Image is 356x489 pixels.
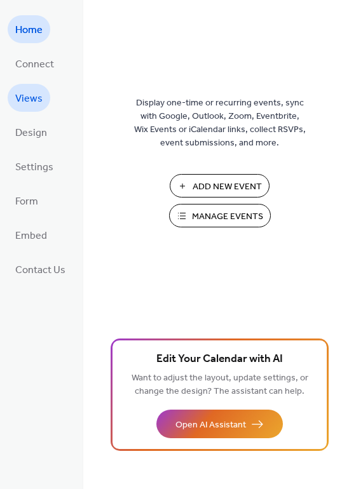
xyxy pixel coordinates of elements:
span: Display one-time or recurring events, sync with Google, Outlook, Zoom, Eventbrite, Wix Events or ... [134,97,306,150]
a: Embed [8,221,55,249]
span: Add New Event [193,180,262,194]
button: Manage Events [169,204,271,227]
span: Manage Events [192,210,263,224]
a: Home [8,15,50,43]
span: Contact Us [15,260,65,281]
button: Open AI Assistant [156,410,283,438]
span: Connect [15,55,54,75]
span: Embed [15,226,47,246]
span: Open AI Assistant [175,419,246,432]
a: Form [8,187,46,215]
a: Contact Us [8,255,73,283]
a: Settings [8,152,61,180]
a: Design [8,118,55,146]
a: Connect [8,50,62,77]
a: Views [8,84,50,112]
span: Want to adjust the layout, update settings, or change the design? The assistant can help. [132,370,308,400]
span: Edit Your Calendar with AI [156,351,283,368]
span: Settings [15,157,53,178]
button: Add New Event [170,174,270,198]
span: Design [15,123,47,144]
span: Home [15,20,43,41]
span: Form [15,192,38,212]
span: Views [15,89,43,109]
